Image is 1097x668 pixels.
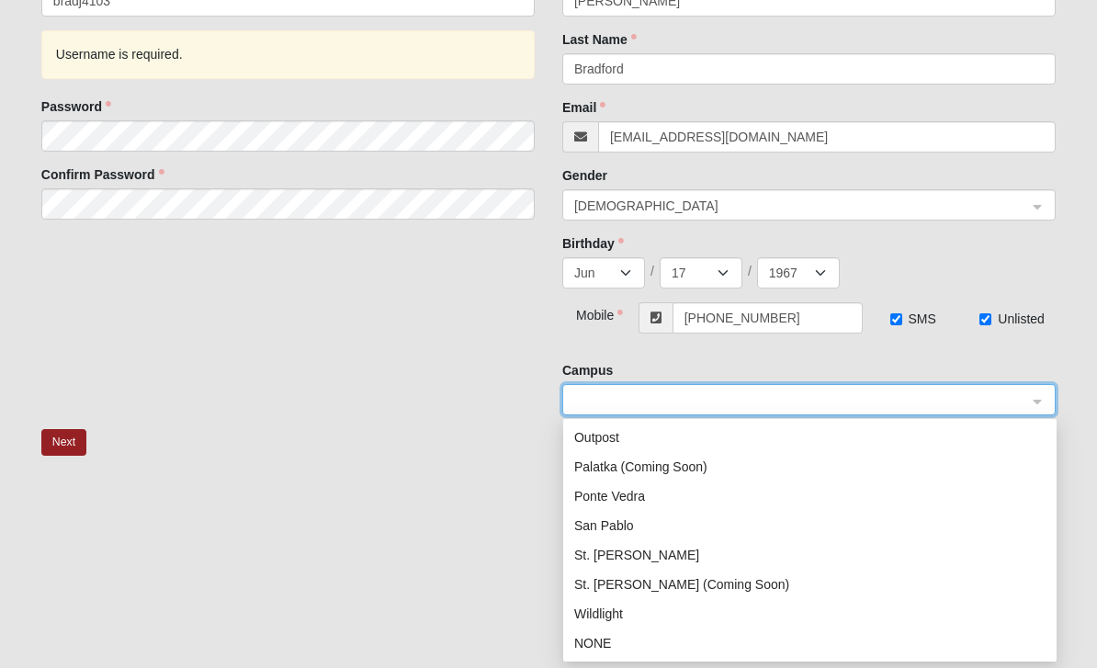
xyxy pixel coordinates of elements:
[574,486,1046,506] div: Ponte Vedra
[41,30,535,79] div: Username is required.
[748,262,752,280] span: /
[563,540,1057,570] div: St. Johns
[574,457,1046,477] div: Palatka (Coming Soon)
[563,481,1057,511] div: Ponte Vedra
[650,262,654,280] span: /
[562,361,613,379] label: Campus
[574,545,1046,565] div: St. [PERSON_NAME]
[563,423,1057,452] div: Outpost
[41,97,111,116] label: Password
[562,302,604,324] div: Mobile
[41,429,86,456] button: Next
[574,515,1046,536] div: San Pablo
[563,452,1057,481] div: Palatka (Coming Soon)
[979,313,991,325] input: Unlisted
[563,511,1057,540] div: San Pablo
[574,427,1046,447] div: Outpost
[574,196,1027,216] span: Male
[563,628,1057,658] div: NONE
[574,574,1046,594] div: St. [PERSON_NAME] (Coming Soon)
[563,599,1057,628] div: Wildlight
[562,30,637,49] label: Last Name
[41,165,164,184] label: Confirm Password
[890,313,902,325] input: SMS
[574,633,1046,653] div: NONE
[574,604,1046,624] div: Wildlight
[998,311,1045,326] span: Unlisted
[563,570,1057,599] div: St. Augustine (Coming Soon)
[562,166,607,185] label: Gender
[562,98,605,117] label: Email
[562,234,624,253] label: Birthday
[909,311,936,326] span: SMS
